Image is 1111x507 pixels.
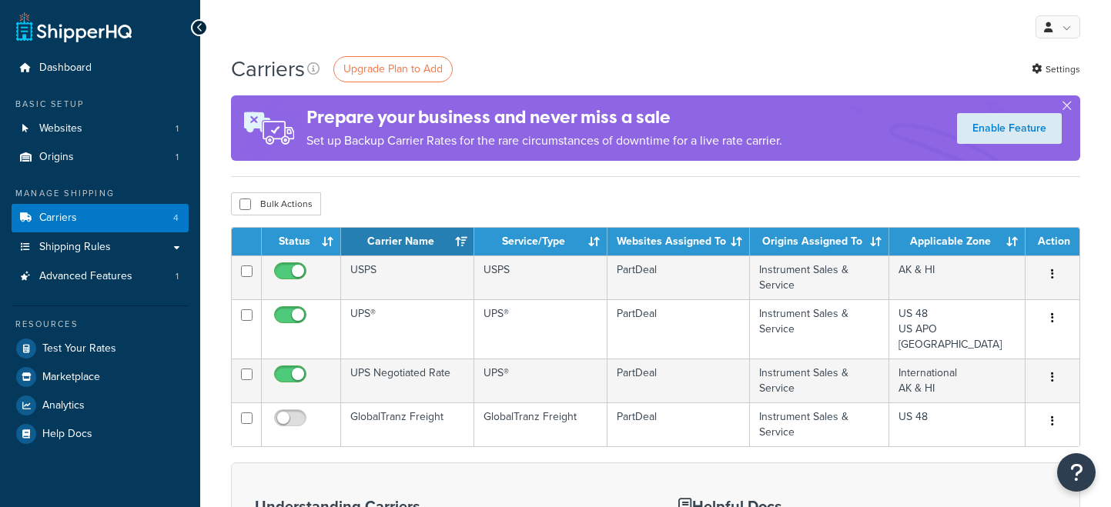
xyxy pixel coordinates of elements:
[231,54,305,84] h1: Carriers
[12,204,189,232] li: Carriers
[750,402,889,446] td: Instrument Sales & Service
[889,359,1026,402] td: International AK & HI
[889,402,1026,446] td: US 48
[12,363,189,391] a: Marketplace
[341,228,474,255] th: Carrier Name: activate to sort column ascending
[39,212,77,225] span: Carriers
[607,228,750,255] th: Websites Assigned To: activate to sort column ascending
[173,212,179,225] span: 4
[231,95,306,161] img: ad-rules-rateshop-fe6ec290ccb7230408bd80ed9643f0289d75e0ffd9eb532fc0e269fcd187b520.png
[12,233,189,262] a: Shipping Rules
[12,98,189,111] div: Basic Setup
[39,122,82,135] span: Websites
[474,299,607,359] td: UPS®
[12,115,189,143] a: Websites 1
[39,62,92,75] span: Dashboard
[1032,58,1080,80] a: Settings
[12,143,189,172] li: Origins
[12,420,189,448] a: Help Docs
[333,56,453,82] a: Upgrade Plan to Add
[341,255,474,299] td: USPS
[176,151,179,164] span: 1
[231,192,321,215] button: Bulk Actions
[12,115,189,143] li: Websites
[607,255,750,299] td: PartDeal
[306,130,782,152] p: Set up Backup Carrier Rates for the rare circumstances of downtime for a live rate carrier.
[341,299,474,359] td: UPS®
[12,262,189,291] li: Advanced Features
[474,402,607,446] td: GlobalTranz Freight
[607,402,750,446] td: PartDeal
[12,262,189,291] a: Advanced Features 1
[750,228,889,255] th: Origins Assigned To: activate to sort column ascending
[750,299,889,359] td: Instrument Sales & Service
[12,335,189,362] a: Test Your Rates
[607,299,750,359] td: PartDeal
[474,228,607,255] th: Service/Type: activate to sort column ascending
[341,359,474,402] td: UPS Negotiated Rate
[12,204,189,232] a: Carriers 4
[474,255,607,299] td: USPS
[474,359,607,402] td: UPS®
[957,113,1062,144] a: Enable Feature
[889,299,1026,359] td: US 48 US APO [GEOGRAPHIC_DATA]
[12,392,189,419] a: Analytics
[343,61,443,77] span: Upgrade Plan to Add
[1026,228,1079,255] th: Action
[12,187,189,200] div: Manage Shipping
[176,270,179,283] span: 1
[42,399,85,412] span: Analytics
[39,151,74,164] span: Origins
[889,228,1026,255] th: Applicable Zone: activate to sort column ascending
[42,342,116,355] span: Test Your Rates
[42,371,100,384] span: Marketplace
[39,241,111,254] span: Shipping Rules
[12,143,189,172] a: Origins 1
[16,12,132,42] a: ShipperHQ Home
[750,255,889,299] td: Instrument Sales & Service
[750,359,889,402] td: Instrument Sales & Service
[12,54,189,82] a: Dashboard
[341,402,474,446] td: GlobalTranz Freight
[262,228,341,255] th: Status: activate to sort column ascending
[39,270,132,283] span: Advanced Features
[607,359,750,402] td: PartDeal
[1057,453,1096,492] button: Open Resource Center
[42,428,92,441] span: Help Docs
[306,105,782,130] h4: Prepare your business and never miss a sale
[12,318,189,331] div: Resources
[176,122,179,135] span: 1
[889,255,1026,299] td: AK & HI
